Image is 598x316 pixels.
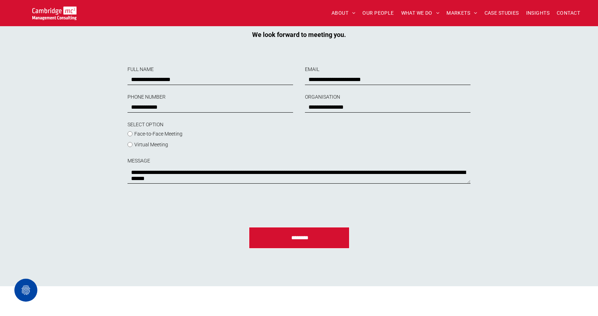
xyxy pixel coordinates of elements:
[523,8,553,19] a: INSIGHTS
[398,8,443,19] a: WHAT WE DO
[128,157,470,165] label: MESSAGE
[128,192,237,220] iframe: reCAPTCHA
[252,31,346,38] strong: We look forward to meeting you.
[128,121,234,128] label: SELECT OPTION
[32,6,77,20] img: Go to Homepage
[134,142,168,147] span: Virtual Meeting
[443,8,481,19] a: MARKETS
[128,131,133,136] input: Face-to-Face Meeting
[134,131,182,137] span: Face-to-Face Meeting
[553,8,584,19] a: CONTACT
[305,93,470,101] label: ORGANISATION
[128,93,293,101] label: PHONE NUMBER
[305,66,470,73] label: EMAIL
[359,8,397,19] a: OUR PEOPLE
[481,8,523,19] a: CASE STUDIES
[128,142,133,147] input: Virtual Meeting
[328,8,359,19] a: ABOUT
[128,66,293,73] label: FULL NAME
